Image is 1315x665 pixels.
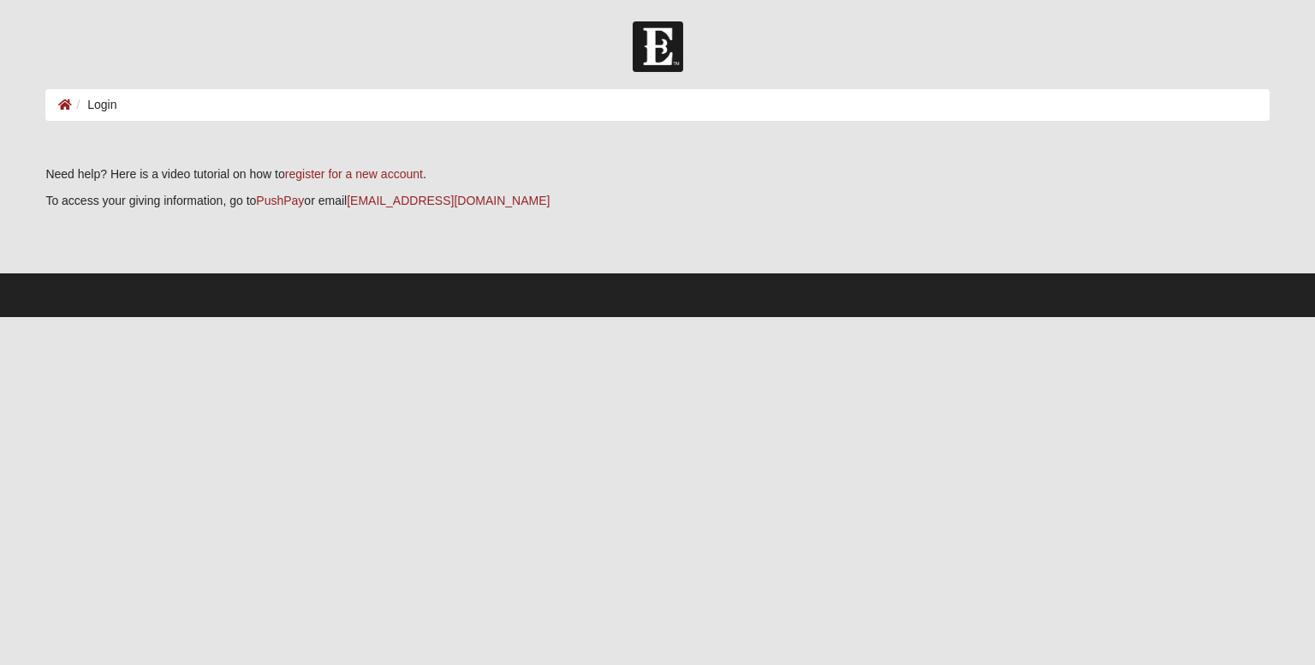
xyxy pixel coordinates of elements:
img: Church of Eleven22 Logo [633,21,683,72]
a: [EMAIL_ADDRESS][DOMAIN_NAME] [347,194,550,207]
a: register for a new account [285,167,423,181]
p: To access your giving information, go to or email [45,192,1269,210]
li: Login [72,96,116,114]
p: Need help? Here is a video tutorial on how to . [45,165,1269,183]
a: PushPay [256,194,304,207]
